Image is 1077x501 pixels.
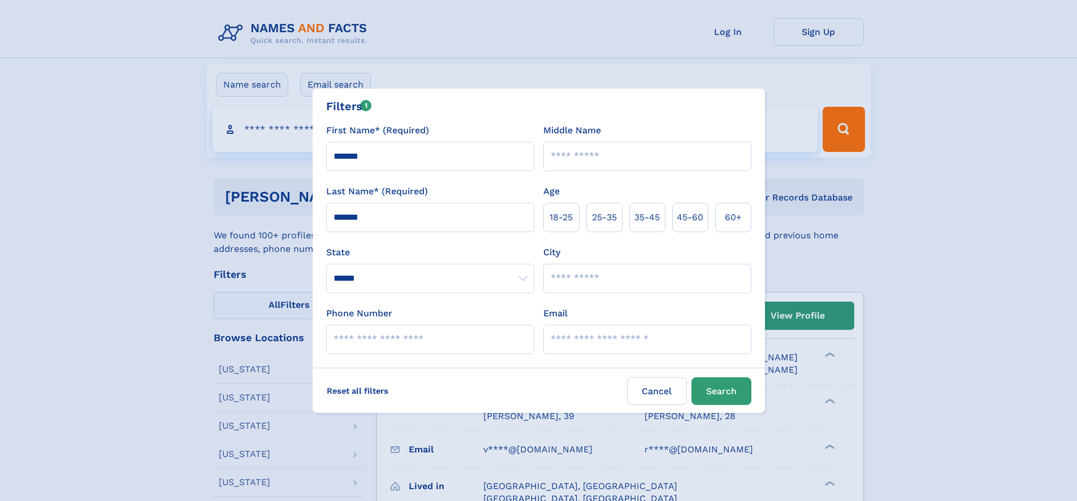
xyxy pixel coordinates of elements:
label: Reset all filters [319,377,396,404]
label: Middle Name [543,124,601,137]
label: State [326,246,534,259]
span: 25‑35 [592,211,617,224]
label: Cancel [627,377,687,405]
label: Last Name* (Required) [326,185,428,198]
label: First Name* (Required) [326,124,429,137]
label: Phone Number [326,307,392,320]
span: 60+ [725,211,742,224]
label: Age [543,185,560,198]
span: 18‑25 [550,211,573,224]
div: Filters [326,98,372,115]
button: Search [691,377,751,405]
span: 45‑60 [677,211,703,224]
label: Email [543,307,568,320]
span: 35‑45 [634,211,660,224]
label: City [543,246,560,259]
